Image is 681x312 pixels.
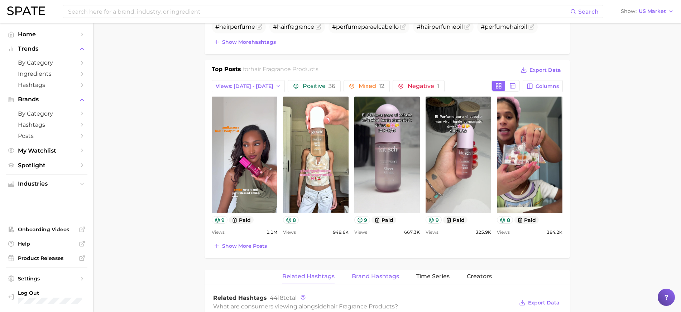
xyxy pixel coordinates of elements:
[282,273,335,280] span: Related Hashtags
[256,24,262,30] button: Flag as miscategorized or irrelevant
[18,82,75,88] span: Hashtags
[6,108,87,119] a: by Category
[529,67,561,73] span: Export Data
[216,83,273,89] span: Views: [DATE] - [DATE]
[379,83,384,89] span: 12
[267,228,277,237] span: 1.1m
[6,94,87,105] button: Brands
[528,300,560,306] span: Export Data
[6,288,87,306] a: Log out. Currently logged in with e-mail cyndi.hua@unilever.com.
[283,216,299,224] button: 8
[6,253,87,264] a: Product Releases
[18,121,75,128] span: Hashtags
[212,216,228,224] button: 9
[6,178,87,189] button: Industries
[212,80,285,92] button: Views: [DATE] - [DATE]
[354,216,370,224] button: 9
[519,65,562,75] button: Export Data
[18,70,75,77] span: Ingredients
[467,273,492,280] span: Creators
[354,228,367,237] span: Views
[273,23,314,30] span: #
[213,302,514,311] div: What are consumers viewing alongside ?
[6,145,87,156] a: My Watchlist
[528,24,534,30] button: Flag as miscategorized or irrelevant
[6,43,87,54] button: Trends
[619,7,676,16] button: ShowUS Market
[536,83,559,89] span: Columns
[328,83,335,89] span: 36
[621,9,637,13] span: Show
[18,162,75,169] span: Spotlight
[408,83,439,89] span: Negative
[18,226,75,233] span: Onboarding Videos
[18,110,75,117] span: by Category
[67,5,570,18] input: Search here for a brand, industry, or ingredient
[464,24,470,30] button: Flag as miscategorized or irrelevant
[213,294,267,301] span: Related Hashtags
[18,181,75,187] span: Industries
[404,228,420,237] span: 667.3k
[6,160,87,171] a: Spotlight
[514,216,539,224] button: paid
[327,303,395,310] span: hair fragrance products
[421,23,431,30] span: hair
[270,294,297,301] span: total
[18,290,82,296] span: Log Out
[547,228,562,237] span: 184.2k
[639,9,666,13] span: US Market
[219,23,230,30] span: hair
[222,39,276,45] span: Show more hashtags
[6,224,87,235] a: Onboarding Videos
[18,59,75,66] span: by Category
[212,228,225,237] span: Views
[497,216,513,224] button: 8
[18,255,75,261] span: Product Releases
[18,96,75,103] span: Brands
[18,241,75,247] span: Help
[6,273,87,284] a: Settings
[426,228,438,237] span: Views
[517,298,561,308] button: Export Data
[6,79,87,90] a: Hashtags
[316,24,321,30] button: Flag as miscategorized or irrelevant
[212,65,241,76] h1: Top Posts
[352,273,399,280] span: Brand Hashtags
[6,29,87,40] a: Home
[6,119,87,130] a: Hashtags
[212,37,278,47] button: Show morehashtags
[222,243,267,249] span: Show more posts
[443,216,468,224] button: paid
[416,273,450,280] span: Time Series
[243,65,318,76] h2: for
[288,23,314,30] span: fragrance
[6,57,87,68] a: by Category
[6,130,87,141] a: Posts
[359,83,384,89] span: Mixed
[417,23,463,30] span: # perfumeoil
[437,83,439,89] span: 1
[283,228,296,237] span: Views
[277,23,288,30] span: hair
[578,8,599,15] span: Search
[400,24,406,30] button: Flag as miscategorized or irrelevant
[18,275,75,282] span: Settings
[510,23,521,30] span: hair
[371,216,396,224] button: paid
[18,132,75,139] span: Posts
[6,238,87,249] a: Help
[229,216,254,224] button: paid
[481,23,527,30] span: #perfume oil
[6,68,87,79] a: Ingredients
[523,80,562,92] button: Columns
[250,66,318,73] span: hair fragrance products
[18,31,75,38] span: Home
[475,228,491,237] span: 325.9k
[18,46,75,52] span: Trends
[497,228,510,237] span: Views
[212,241,269,251] button: Show more posts
[303,83,335,89] span: Positive
[333,228,349,237] span: 948.6k
[270,294,283,301] span: 4418
[7,6,45,15] img: SPATE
